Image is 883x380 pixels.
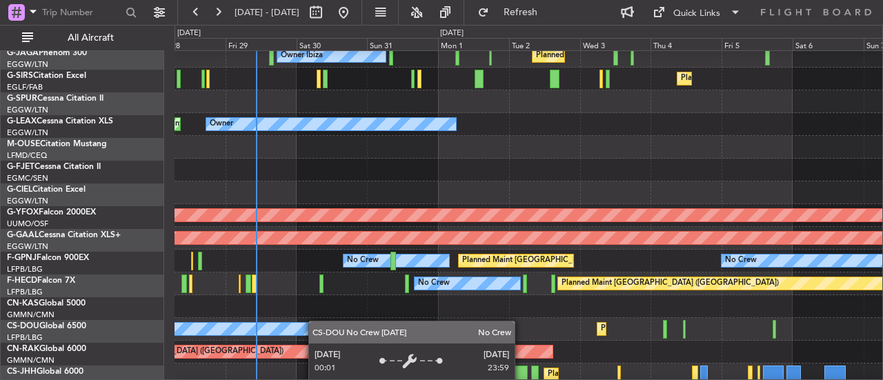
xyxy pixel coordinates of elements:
[7,49,87,57] a: G-JAGAPhenom 300
[438,38,509,50] div: Mon 1
[7,128,48,138] a: EGGW/LTN
[7,94,103,103] a: G-SPURCessna Citation II
[725,250,757,271] div: No Crew
[7,208,39,217] span: G-YFOX
[7,117,37,126] span: G-LEAX
[7,150,47,161] a: LFMD/CEQ
[7,345,86,353] a: CN-RAKGlobal 6000
[471,1,554,23] button: Refresh
[7,254,37,262] span: F-GPNJ
[7,163,34,171] span: G-FJET
[418,273,450,294] div: No Crew
[7,186,32,194] span: G-CIEL
[7,72,33,80] span: G-SIRS
[7,72,86,80] a: G-SIRSCitation Excel
[7,219,48,229] a: UUMO/OSF
[7,186,86,194] a: G-CIELCitation Excel
[210,114,233,134] div: Owner
[7,49,39,57] span: G-JAGA
[7,94,37,103] span: G-SPUR
[347,250,379,271] div: No Crew
[7,355,54,366] a: GMMN/CMN
[536,46,753,66] div: Planned Maint [GEOGRAPHIC_DATA] ([GEOGRAPHIC_DATA])
[7,231,39,239] span: G-GAAL
[7,208,96,217] a: G-YFOXFalcon 2000EX
[440,28,464,39] div: [DATE]
[580,38,651,50] div: Wed 3
[7,231,121,239] a: G-GAALCessna Citation XLS+
[7,368,37,376] span: CS-JHH
[7,196,48,206] a: EGGW/LTN
[793,38,864,50] div: Sat 6
[7,368,83,376] a: CS-JHHGlobal 6000
[7,287,43,297] a: LFPB/LBG
[7,105,48,115] a: EGGW/LTN
[36,33,146,43] span: All Aircraft
[673,7,720,21] div: Quick Links
[7,277,37,285] span: F-HECD
[297,38,368,50] div: Sat 30
[651,38,722,50] div: Thu 4
[235,6,299,19] span: [DATE] - [DATE]
[722,38,793,50] div: Fri 5
[7,173,48,183] a: EGMC/SEN
[7,140,107,148] a: M-OUSECitation Mustang
[7,254,89,262] a: F-GPNJFalcon 900EX
[42,2,121,23] input: Trip Number
[7,322,86,330] a: CS-DOUGlobal 6500
[7,299,39,308] span: CN-KAS
[66,341,284,362] div: Planned Maint [GEOGRAPHIC_DATA] ([GEOGRAPHIC_DATA])
[7,163,101,171] a: G-FJETCessna Citation II
[7,299,86,308] a: CN-KASGlobal 5000
[7,82,43,92] a: EGLF/FAB
[462,250,679,271] div: Planned Maint [GEOGRAPHIC_DATA] ([GEOGRAPHIC_DATA])
[562,273,779,294] div: Planned Maint [GEOGRAPHIC_DATA] ([GEOGRAPHIC_DATA])
[492,8,550,17] span: Refresh
[7,264,43,274] a: LFPB/LBG
[7,117,113,126] a: G-LEAXCessna Citation XLS
[15,27,150,49] button: All Aircraft
[7,332,43,343] a: LFPB/LBG
[601,319,818,339] div: Planned Maint [GEOGRAPHIC_DATA] ([GEOGRAPHIC_DATA])
[281,46,323,66] div: Owner Ibiza
[226,38,297,50] div: Fri 29
[177,28,201,39] div: [DATE]
[509,38,580,50] div: Tue 2
[7,241,48,252] a: EGGW/LTN
[7,310,54,320] a: GMMN/CMN
[155,38,226,50] div: Thu 28
[7,59,48,70] a: EGGW/LTN
[7,322,39,330] span: CS-DOU
[7,345,39,353] span: CN-RAK
[7,277,75,285] a: F-HECDFalcon 7X
[646,1,748,23] button: Quick Links
[367,38,438,50] div: Sun 31
[7,140,40,148] span: M-OUSE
